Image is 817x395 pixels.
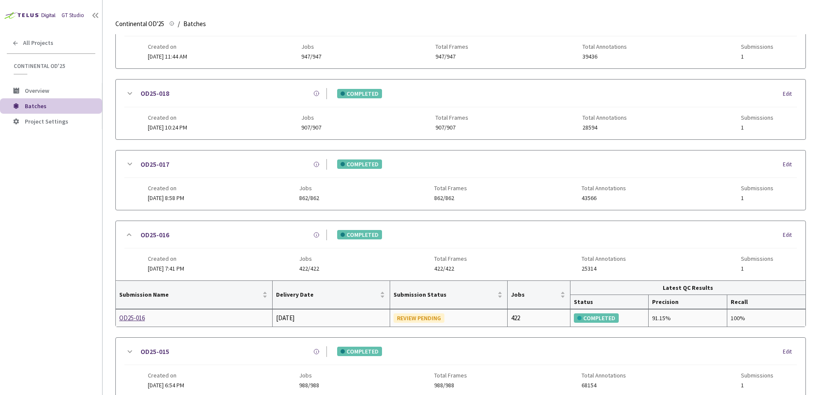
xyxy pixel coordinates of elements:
[299,372,319,379] span: Jobs
[582,114,627,121] span: Total Annotations
[731,313,802,323] div: 100%
[434,195,467,201] span: 862/862
[434,382,467,389] span: 988/988
[141,88,169,99] a: OD25-018
[141,159,169,170] a: OD25-017
[141,346,169,357] a: OD25-015
[783,348,797,356] div: Edit
[582,195,626,201] span: 43566
[652,313,723,323] div: 91.15%
[301,124,321,131] span: 907/907
[741,53,773,60] span: 1
[741,382,773,389] span: 1
[25,87,49,94] span: Overview
[273,281,390,309] th: Delivery Date
[276,291,378,298] span: Delivery Date
[435,124,468,131] span: 907/907
[14,62,90,70] span: Continental OD'25
[116,80,805,139] div: OD25-018COMPLETEDEditCreated on[DATE] 10:24 PMJobs907/907Total Frames907/907Total Annotations2859...
[434,255,467,262] span: Total Frames
[299,195,319,201] span: 862/862
[394,291,496,298] span: Submission Status
[435,43,468,50] span: Total Frames
[741,114,773,121] span: Submissions
[434,372,467,379] span: Total Frames
[741,195,773,201] span: 1
[511,313,567,323] div: 422
[741,43,773,50] span: Submissions
[582,372,626,379] span: Total Annotations
[390,281,508,309] th: Submission Status
[148,185,184,192] span: Created on
[62,12,84,20] div: GT Studio
[148,255,184,262] span: Created on
[582,255,626,262] span: Total Annotations
[741,265,773,272] span: 1
[299,382,319,389] span: 988/988
[115,19,164,29] span: Continental OD'25
[299,255,319,262] span: Jobs
[727,295,805,309] th: Recall
[582,53,627,60] span: 39436
[148,265,184,272] span: [DATE] 7:41 PM
[394,313,444,323] div: REVIEW PENDING
[582,382,626,389] span: 68154
[582,185,626,192] span: Total Annotations
[434,265,467,272] span: 422/422
[23,39,53,47] span: All Projects
[25,118,68,125] span: Project Settings
[741,372,773,379] span: Submissions
[574,313,619,323] div: COMPLETED
[148,381,184,389] span: [DATE] 6:54 PM
[301,43,321,50] span: Jobs
[570,295,649,309] th: Status
[783,231,797,239] div: Edit
[299,185,319,192] span: Jobs
[25,102,47,110] span: Batches
[148,194,184,202] span: [DATE] 8:58 PM
[183,19,206,29] span: Batches
[119,291,261,298] span: Submission Name
[434,185,467,192] span: Total Frames
[435,53,468,60] span: 947/947
[783,90,797,98] div: Edit
[301,114,321,121] span: Jobs
[582,124,627,131] span: 28594
[299,265,319,272] span: 422/422
[337,89,382,98] div: COMPLETED
[649,295,727,309] th: Precision
[141,230,169,240] a: OD25-016
[337,347,382,356] div: COMPLETED
[119,313,210,323] a: OD25-016
[148,53,187,60] span: [DATE] 11:44 AM
[276,313,386,323] div: [DATE]
[301,53,321,60] span: 947/947
[116,221,805,280] div: OD25-016COMPLETEDEditCreated on[DATE] 7:41 PMJobs422/422Total Frames422/422Total Annotations25314...
[148,372,184,379] span: Created on
[570,281,805,295] th: Latest QC Results
[741,185,773,192] span: Submissions
[582,265,626,272] span: 25314
[582,43,627,50] span: Total Annotations
[148,114,187,121] span: Created on
[508,281,570,309] th: Jobs
[116,9,805,68] div: OD25-019COMPLETEDEditCreated on[DATE] 11:44 AMJobs947/947Total Frames947/947Total Annotations3943...
[116,281,273,309] th: Submission Name
[148,43,187,50] span: Created on
[511,291,558,298] span: Jobs
[741,124,773,131] span: 1
[741,255,773,262] span: Submissions
[337,230,382,239] div: COMPLETED
[337,159,382,169] div: COMPLETED
[148,124,187,131] span: [DATE] 10:24 PM
[783,160,797,169] div: Edit
[435,114,468,121] span: Total Frames
[116,150,805,210] div: OD25-017COMPLETEDEditCreated on[DATE] 8:58 PMJobs862/862Total Frames862/862Total Annotations43566...
[178,19,180,29] li: /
